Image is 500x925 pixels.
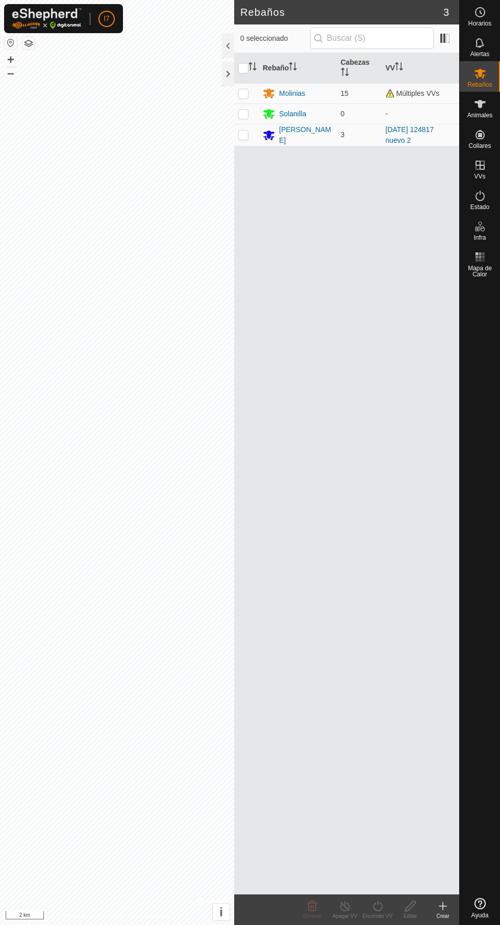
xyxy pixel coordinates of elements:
span: Múltiples VVs [386,89,440,97]
div: Encender VV [361,912,394,920]
span: Horarios [468,20,491,27]
span: 3 [443,5,449,20]
h2: Rebaños [240,6,443,18]
span: Eliminar [303,913,321,919]
span: 15 [341,89,349,97]
a: Política de Privacidad [64,912,123,921]
div: Solanilla [279,109,306,119]
p-sorticon: Activar para ordenar [341,69,349,78]
span: Ayuda [471,912,489,918]
span: i [219,905,223,919]
span: Infra [473,235,486,241]
th: Cabezas [337,53,382,84]
span: 3 [341,131,345,139]
a: [DATE] 124817 nuevo 2 [386,125,434,144]
a: Ayuda [460,894,500,922]
span: Estado [470,204,489,210]
th: VV [382,53,460,84]
th: Rebaño [259,53,337,84]
span: Mapa de Calor [462,265,497,277]
div: Molinias [279,88,305,99]
span: 0 [341,110,345,118]
button: Capas del Mapa [22,37,35,49]
div: [PERSON_NAME] [279,124,333,146]
input: Buscar (S) [310,28,434,49]
div: Apagar VV [329,912,361,920]
img: Logo Gallagher [12,8,82,29]
a: Contáctenos [136,912,170,921]
span: Animales [467,112,492,118]
button: – [5,67,17,79]
div: Crear [427,912,459,920]
button: i [213,904,230,920]
span: I7 [104,13,110,24]
button: Restablecer Mapa [5,37,17,49]
p-sorticon: Activar para ordenar [289,64,297,72]
button: + [5,54,17,66]
div: Editar [394,912,427,920]
span: Alertas [470,51,489,57]
span: Collares [468,143,491,149]
td: - [382,104,460,124]
p-sorticon: Activar para ordenar [248,64,257,72]
span: VVs [474,173,485,179]
span: Rebaños [467,82,492,88]
span: 0 seleccionado [240,33,310,44]
p-sorticon: Activar para ordenar [395,64,403,72]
